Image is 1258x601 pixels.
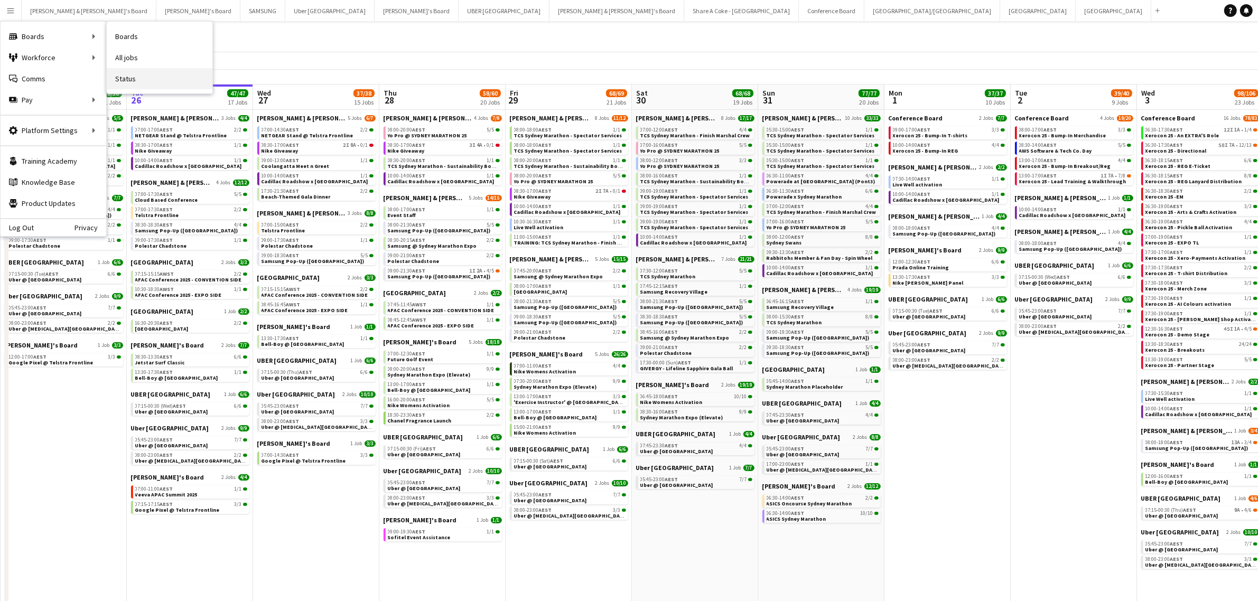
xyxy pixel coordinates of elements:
span: James & Arrence's Board [889,163,977,171]
span: AEST [286,187,300,194]
span: 1/1 [613,127,621,133]
span: 05:30-15:00 [767,127,805,133]
span: 1/1 [740,189,747,194]
span: 05:30-15:00 [767,143,805,148]
span: 2 Jobs [980,164,994,171]
a: 10:00-14:00AEST1/1Cadillac Roadshow x [GEOGRAPHIC_DATA] [388,172,500,184]
span: 4/4 [1119,158,1126,163]
span: Xerocon 25 - An EXTRA'S Role [1145,132,1219,139]
span: TCS Sydney Marathon - Spectator Services [767,147,875,154]
span: Cadillac Roadshow x Sydney Airport [388,178,495,185]
span: 10:00-14:00 [262,173,300,179]
span: 2/2 [361,127,368,133]
span: 5/5 [1119,143,1126,148]
a: [PERSON_NAME] & [PERSON_NAME]'s Board4 Jobs7/8 [384,114,502,122]
button: Share A Coke - [GEOGRAPHIC_DATA] [684,1,799,21]
span: 2/2 [996,164,1007,171]
a: 10:00-14:00AEST1/1Cadillac Roadshow x [GEOGRAPHIC_DATA] [893,191,1005,203]
a: 07:00-14:30AEST2/2NETGEAR Stand @ Telstra Frontline [262,126,374,138]
div: [PERSON_NAME] & [PERSON_NAME]'s Board8 Jobs11/1208:00-18:00AEST1/1TCS Sydney Marathon - Spectator... [510,114,628,255]
span: 7A [1229,143,1235,148]
div: [PERSON_NAME] & [PERSON_NAME]'s Board5 Jobs6/707:00-14:30AEST2/2NETGEAR Stand @ Telstra Frontline... [257,114,376,209]
span: 4/4 [238,115,249,121]
span: 3/3 [740,158,747,163]
a: 17:30-21:30AEST2/2Beach-Themed Gala Dinner [262,187,374,200]
span: 07:00-14:30 [262,127,300,133]
a: 06:30-11:30AEST6/6Powerade x Sydney Marathon [767,187,879,200]
span: 2/2 [108,173,116,179]
span: 0/1 [613,189,621,194]
span: AEST [1170,142,1184,148]
span: 1/1 [361,158,368,163]
span: 0/1 [361,143,368,148]
span: 1/1 [108,143,116,148]
span: 1/4 [1245,127,1252,133]
span: AEST [665,157,678,164]
span: Conference Board [1141,114,1196,122]
span: AEST [539,142,552,148]
span: 08:30-17:00 [262,143,300,148]
a: 09:00-19:00AEST1/1TCS Sydney Marathon - Spectator Services [640,187,752,200]
div: [PERSON_NAME] & [PERSON_NAME]'s Board2 Jobs2/207:30-14:00AEST1/1Live Well activation10:00-14:00AE... [889,163,1007,212]
span: AEST [160,126,173,133]
span: AEST [1044,126,1057,133]
span: TCS Sydney Marathon - Sustainability Booth Support [514,163,650,170]
a: 07:30-14:00AEST1/1Live Well activation [893,175,1005,187]
span: 08:30-14:00 [1019,143,1057,148]
a: 13:00-17:00AEST1I7A•7/8Xerocon 25 - Lead Training & Walkthrough [1019,172,1131,184]
span: AEST [665,126,678,133]
a: Conference Board2 Jobs7/7 [889,114,1007,122]
span: TCS Sydney Marathon - Spectator Services [640,193,749,200]
a: [PERSON_NAME] & [PERSON_NAME]'s Board10 Jobs33/33 [762,114,881,122]
span: AEST [160,157,173,164]
button: SAMSUNG [240,1,285,21]
span: 6/6 [866,189,873,194]
span: James & Arrence's Board [762,114,843,122]
span: 06:30-17:30 [1145,127,1184,133]
span: 3/3 [1119,127,1126,133]
a: 08:00-18:00AEST1/1TCS Sydney Marathon - Spectator Services [514,126,626,138]
a: All jobs [107,47,212,68]
span: 1/1 [866,127,873,133]
a: 05:30-15:00AEST1/1TCS Sydney Marathon - Spectator Services [767,157,879,169]
span: Yo Pro @ SYDNEY MARATHON 25 [640,163,720,170]
span: AWS Software & Tech Co. Day [1019,147,1092,154]
a: 08:00-16:00AEST1/1TCS Sydney Marathon - Sustainability Booth Support [640,172,752,184]
a: 08:00-20:00AEST5/5Yo Pro @ SYDNEY MARATHON 25 [514,172,626,184]
a: Training Academy [1,151,106,172]
a: 08:30-17:00AEST3I4A•0/1Nike Giveaway [388,142,500,154]
span: 1/1 [866,143,873,148]
span: AEST [1170,126,1184,133]
a: [PERSON_NAME] & [PERSON_NAME]'s Board8 Jobs17/17 [636,114,754,122]
span: Conference Board [889,114,943,122]
span: 6/6 [1245,158,1252,163]
span: TCS Sydney Marathon - Sustainability Booth Support [640,178,776,185]
span: AEST [1170,172,1184,179]
a: 06:30-11:00AEST4/4Powerade at [GEOGRAPHIC_DATA] (Pont3) [767,172,879,184]
a: 07:00-17:00AEST2/2NETGEAR Stand @ Telstra Frontline [135,126,247,138]
span: 05:30-15:00 [767,158,805,163]
span: 7/8 [1119,173,1126,179]
a: 13:00-17:00AEST4/4Xerocon 25 - Bump-In Breakout/Reg [1019,157,1131,169]
span: 09:00-19:00 [640,189,678,194]
a: 08:00-20:00AEST1/1TCS Sydney Marathon - Sustainability Booth Support [514,157,626,169]
span: 07:00-16:00 [640,143,678,148]
button: Conference Board [799,1,864,21]
span: AEST [539,126,552,133]
span: James & Arrence's Board [510,114,593,122]
span: AEST [539,187,552,194]
span: 2 Jobs [980,115,994,121]
button: [PERSON_NAME]'s Board [375,1,459,21]
span: Xerocon 25 -EM [1145,193,1184,200]
a: 05:30-15:00AEST1/1TCS Sydney Marathon - Spectator Services [767,142,879,154]
a: 06:30-18:15AEST6/6Xerocon 25 - REG E-Ticket [1145,157,1257,169]
span: 12/12 [233,180,249,186]
span: 1/1 [992,176,1000,182]
span: 08:00-18:00 [514,127,552,133]
span: 13:00-17:00 [1019,158,1057,163]
span: AEST [665,142,678,148]
span: 33/33 [864,115,881,121]
a: 07:00-16:00AEST5/5Yo Pro @ SYDNEY MARATHON 25 [640,142,752,154]
span: Neil & Jenny's Board [131,179,215,186]
span: AEST [1170,157,1184,164]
